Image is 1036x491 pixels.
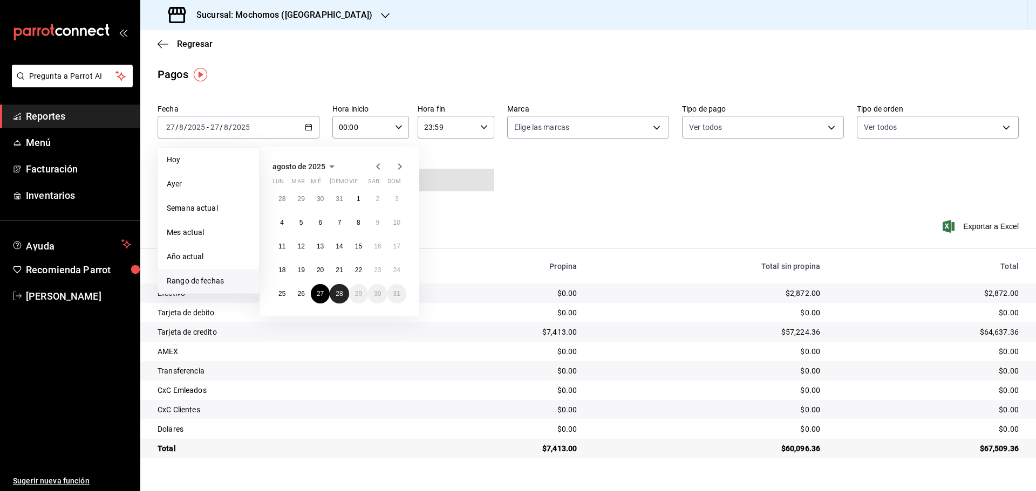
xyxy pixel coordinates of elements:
div: Tarjeta de debito [158,307,412,318]
abbr: 17 de agosto de 2025 [393,243,400,250]
abbr: 18 de agosto de 2025 [278,266,285,274]
button: 26 de agosto de 2025 [291,284,310,303]
span: Ayer [167,178,250,190]
span: Recomienda Parrot [26,262,131,277]
span: Semana actual [167,203,250,214]
div: $0.00 [594,404,820,415]
abbr: 22 de agosto de 2025 [355,266,362,274]
span: Ver todos [864,122,897,133]
span: Año actual [167,251,250,262]
img: Tooltip marker [194,68,207,81]
span: Reportes [26,109,131,123]
button: 31 de agosto de 2025 [387,284,406,303]
button: Exportar a Excel [945,220,1019,233]
div: $0.00 [429,346,577,357]
abbr: 29 de julio de 2025 [297,195,304,203]
div: $0.00 [429,404,577,415]
button: 3 de agosto de 2025 [387,189,406,209]
abbr: 21 de agosto de 2025 [336,266,343,274]
button: 30 de agosto de 2025 [368,284,387,303]
input: -- [166,123,175,132]
abbr: 9 de agosto de 2025 [376,219,379,226]
abbr: viernes [349,178,358,189]
div: $0.00 [594,307,820,318]
div: $0.00 [429,307,577,318]
div: AMEX [158,346,412,357]
abbr: 11 de agosto de 2025 [278,243,285,250]
abbr: sábado [368,178,379,189]
div: $64,637.36 [837,327,1019,337]
button: 11 de agosto de 2025 [272,237,291,256]
button: 23 de agosto de 2025 [368,260,387,280]
button: 2 de agosto de 2025 [368,189,387,209]
label: Hora fin [418,105,494,113]
input: -- [179,123,184,132]
button: 6 de agosto de 2025 [311,213,330,232]
abbr: 10 de agosto de 2025 [393,219,400,226]
span: [PERSON_NAME] [26,289,131,303]
div: Total [837,262,1019,271]
button: open_drawer_menu [119,28,127,37]
div: $2,872.00 [594,288,820,299]
abbr: 6 de agosto de 2025 [318,219,322,226]
div: Dolares [158,424,412,434]
button: 17 de agosto de 2025 [387,237,406,256]
abbr: domingo [387,178,401,189]
span: Mes actual [167,227,250,238]
label: Hora inicio [332,105,409,113]
abbr: jueves [330,178,393,189]
span: - [207,123,209,132]
div: $67,509.36 [837,443,1019,454]
div: Propina [429,262,577,271]
span: Sugerir nueva función [13,475,131,487]
button: 12 de agosto de 2025 [291,237,310,256]
abbr: 19 de agosto de 2025 [297,266,304,274]
button: 30 de julio de 2025 [311,189,330,209]
div: Pagos [158,66,188,82]
input: ---- [232,123,250,132]
abbr: lunes [272,178,284,189]
button: 21 de agosto de 2025 [330,260,349,280]
div: $0.00 [429,288,577,299]
abbr: 12 de agosto de 2025 [297,243,304,250]
abbr: 20 de agosto de 2025 [317,266,324,274]
span: / [229,123,232,132]
abbr: 25 de agosto de 2025 [278,290,285,298]
abbr: 14 de agosto de 2025 [336,243,343,250]
div: Tarjeta de credito [158,327,412,337]
div: CxC Emleados [158,385,412,396]
button: 13 de agosto de 2025 [311,237,330,256]
div: $7,413.00 [429,443,577,454]
span: Regresar [177,39,213,49]
button: 7 de agosto de 2025 [330,213,349,232]
div: $0.00 [429,385,577,396]
button: 25 de agosto de 2025 [272,284,291,303]
div: Transferencia [158,365,412,376]
span: Menú [26,135,131,150]
h3: Sucursal: Mochomos ([GEOGRAPHIC_DATA]) [188,9,372,22]
abbr: 26 de agosto de 2025 [297,290,304,298]
button: 9 de agosto de 2025 [368,213,387,232]
button: 14 de agosto de 2025 [330,237,349,256]
span: / [184,123,187,132]
abbr: 23 de agosto de 2025 [374,266,381,274]
span: Pregunta a Parrot AI [29,71,116,82]
div: $0.00 [837,424,1019,434]
label: Marca [507,105,669,113]
span: Ayuda [26,238,117,251]
abbr: 4 de agosto de 2025 [280,219,284,226]
div: $0.00 [594,385,820,396]
button: 16 de agosto de 2025 [368,237,387,256]
button: 5 de agosto de 2025 [291,213,310,232]
input: -- [223,123,229,132]
div: $57,224.36 [594,327,820,337]
label: Tipo de pago [682,105,844,113]
div: $0.00 [429,365,577,376]
abbr: 16 de agosto de 2025 [374,243,381,250]
div: $0.00 [837,346,1019,357]
span: Facturación [26,162,131,176]
abbr: 15 de agosto de 2025 [355,243,362,250]
div: $0.00 [594,365,820,376]
button: 29 de julio de 2025 [291,189,310,209]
